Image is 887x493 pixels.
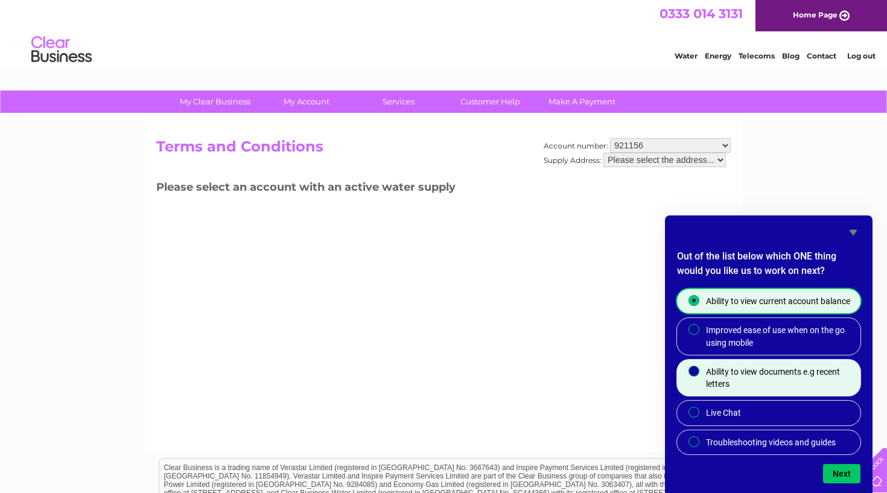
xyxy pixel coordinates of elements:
[705,51,731,60] a: Energy
[846,225,860,240] button: Hide survey
[782,51,800,60] a: Blog
[156,179,731,200] h3: Please select an account with an active water supply
[257,91,357,113] a: My Account
[544,141,608,150] label: Account number:
[532,91,632,113] a: Make A Payment
[156,138,731,167] h2: Terms and Conditions
[706,324,851,349] span: Improved ease of use when on the go using mobile
[706,407,741,419] span: Live Chat
[675,51,698,60] a: Water
[660,6,743,21] a: 0333 014 3131
[807,51,836,60] a: Contact
[706,295,850,307] span: Ability to view current account balance
[677,249,860,284] h2: Out of the list below which ONE thing would you like us to work on next?
[349,91,448,113] a: Services
[165,91,265,113] a: My Clear Business
[739,51,775,60] a: Telecoms
[706,366,851,390] span: Ability to view documents e.g recent letters
[31,31,92,68] img: logo.png
[823,464,860,483] button: Next question
[677,289,860,454] div: Out of the list below which ONE thing would you like us to work on next?
[159,7,730,59] div: Clear Business is a trading name of Verastar Limited (registered in [GEOGRAPHIC_DATA] No. 3667643...
[677,225,860,483] div: Out of the list below which ONE thing would you like us to work on next?
[706,436,836,448] span: Troubleshooting videos and guides
[544,156,602,165] label: Supply Address:
[440,91,540,113] a: Customer Help
[847,51,876,60] a: Log out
